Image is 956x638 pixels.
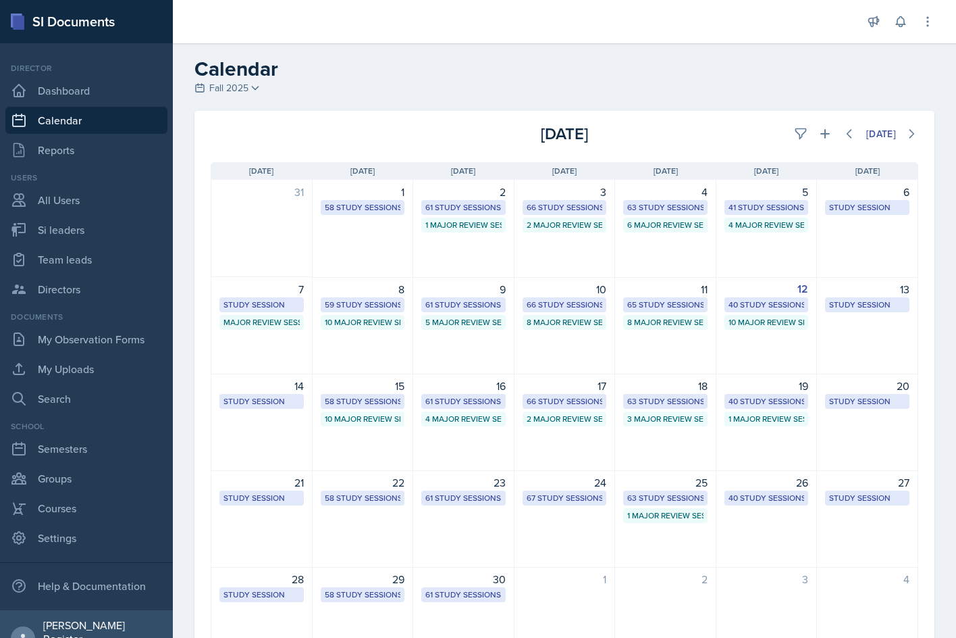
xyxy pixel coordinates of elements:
div: 59 Study Sessions [325,299,401,311]
div: Study Session [829,492,905,504]
a: Reports [5,137,167,164]
div: 10 Major Review Sessions [325,316,401,328]
a: Calendar [5,107,167,134]
div: 29 [321,571,405,587]
div: 61 Study Sessions [425,492,502,504]
div: 26 [724,474,809,491]
div: 8 Major Review Sessions [627,316,703,328]
div: 21 [219,474,304,491]
div: 25 [623,474,708,491]
span: [DATE] [552,165,577,177]
div: 17 [523,378,607,394]
div: 63 Study Sessions [627,201,703,214]
div: 22 [321,474,405,491]
span: [DATE] [855,165,880,177]
div: 10 [523,281,607,297]
div: 9 [421,281,506,297]
div: 41 Study Sessions [728,201,805,214]
div: 4 [825,571,909,587]
div: 18 [623,378,708,394]
div: 3 Major Review Sessions [627,413,703,425]
div: 2 [623,571,708,587]
div: 63 Study Sessions [627,492,703,504]
div: 58 Study Sessions [325,201,401,214]
div: 28 [219,571,304,587]
div: 67 Study Sessions [527,492,603,504]
div: Major Review Session [223,316,300,328]
div: 6 [825,184,909,200]
div: 65 Study Sessions [627,299,703,311]
div: 2 Major Review Sessions [527,219,603,231]
div: 12 [724,281,809,297]
div: 10 Major Review Sessions [325,413,401,425]
div: 61 Study Sessions [425,201,502,214]
div: 30 [421,571,506,587]
div: 10 Major Review Sessions [728,316,805,328]
span: [DATE] [754,165,778,177]
div: 13 [825,281,909,297]
a: Semesters [5,435,167,462]
div: 1 Major Review Session [627,510,703,522]
div: Study Session [223,395,300,408]
div: 3 [523,184,607,200]
div: 4 Major Review Sessions [425,413,502,425]
div: 1 [523,571,607,587]
div: 61 Study Sessions [425,589,502,601]
div: 3 [724,571,809,587]
div: 61 Study Sessions [425,395,502,408]
div: 58 Study Sessions [325,395,401,408]
div: School [5,420,167,433]
div: 11 [623,281,708,297]
div: 58 Study Sessions [325,492,401,504]
button: [DATE] [857,122,905,145]
span: [DATE] [249,165,273,177]
div: 14 [219,378,304,394]
div: 66 Study Sessions [527,395,603,408]
div: Director [5,62,167,74]
div: Documents [5,311,167,323]
a: Groups [5,465,167,492]
div: 66 Study Sessions [527,299,603,311]
div: Study Session [223,589,300,601]
h2: Calendar [194,57,934,81]
a: Courses [5,495,167,522]
div: 4 Major Review Sessions [728,219,805,231]
div: 61 Study Sessions [425,299,502,311]
div: 58 Study Sessions [325,589,401,601]
div: 63 Study Sessions [627,395,703,408]
div: 19 [724,378,809,394]
div: 31 [219,184,304,200]
a: My Uploads [5,355,167,383]
a: Team leads [5,246,167,273]
div: 6 Major Review Sessions [627,219,703,231]
a: Settings [5,524,167,551]
div: 5 [724,184,809,200]
a: Directors [5,276,167,303]
div: Users [5,172,167,184]
div: 27 [825,474,909,491]
div: 40 Study Sessions [728,395,805,408]
span: Fall 2025 [209,81,248,95]
div: 5 Major Review Sessions [425,316,502,328]
a: Search [5,385,167,412]
div: 2 [421,184,506,200]
div: 40 Study Sessions [728,299,805,311]
span: [DATE] [350,165,375,177]
div: 8 [321,281,405,297]
a: Dashboard [5,77,167,104]
div: Study Session [829,395,905,408]
div: 1 Major Review Session [728,413,805,425]
div: 1 [321,184,405,200]
a: Si leaders [5,216,167,243]
a: My Observation Forms [5,326,167,353]
div: Help & Documentation [5,572,167,599]
div: 20 [825,378,909,394]
div: 8 Major Review Sessions [527,316,603,328]
div: [DATE] [446,122,682,146]
div: [DATE] [866,128,896,139]
span: [DATE] [654,165,678,177]
div: 66 Study Sessions [527,201,603,214]
div: 4 [623,184,708,200]
a: All Users [5,187,167,214]
span: [DATE] [451,165,475,177]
